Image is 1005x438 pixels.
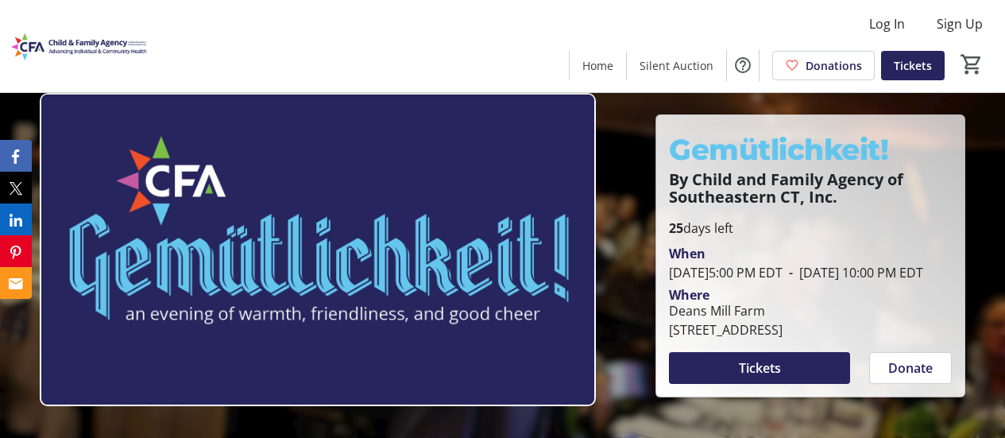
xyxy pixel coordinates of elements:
[669,352,850,384] button: Tickets
[570,51,626,80] a: Home
[40,93,596,406] img: Campaign CTA Media Photo
[739,359,781,378] span: Tickets
[937,14,983,33] span: Sign Up
[856,11,918,37] button: Log In
[888,359,933,378] span: Donate
[669,301,783,320] div: Deans Mill Farm
[669,219,683,237] span: 25
[669,171,952,206] p: By Child and Family Agency of Southeastern CT, Inc.
[806,57,862,74] span: Donations
[669,289,709,301] div: Where
[10,6,151,86] img: Child and Family Agency (CFA)'s Logo
[772,51,875,80] a: Donations
[640,57,713,74] span: Silent Auction
[894,57,932,74] span: Tickets
[669,264,783,281] span: [DATE] 5:00 PM EDT
[669,219,952,238] p: days left
[957,50,986,79] button: Cart
[881,51,945,80] a: Tickets
[869,352,952,384] button: Donate
[924,11,995,37] button: Sign Up
[783,264,923,281] span: [DATE] 10:00 PM EDT
[627,51,726,80] a: Silent Auction
[582,57,613,74] span: Home
[669,320,783,339] div: [STREET_ADDRESS]
[669,244,705,263] div: When
[669,132,888,167] strong: Gemütlichkeit!
[727,49,759,81] button: Help
[783,264,799,281] span: -
[869,14,905,33] span: Log In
